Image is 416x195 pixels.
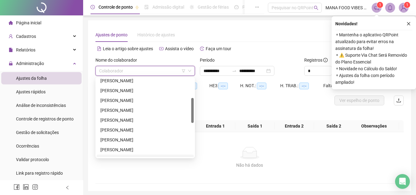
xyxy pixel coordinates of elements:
[16,157,49,162] span: Validar protocolo
[9,34,13,39] span: user-add
[97,115,194,125] div: INGRID SANTOS DE ALMEIDA
[406,3,408,7] span: 1
[91,5,95,9] span: clock-circle
[9,48,13,52] span: file
[95,31,127,38] div: Ajustes de ponto
[137,31,175,38] div: Histórico de ajustes
[374,5,379,10] span: notification
[100,117,190,124] div: [PERSON_NAME]
[100,107,190,114] div: [PERSON_NAME]
[200,57,219,63] label: Período
[235,120,275,132] th: Saída 1
[16,130,59,135] span: Gestão de solicitações
[377,2,383,8] sup: 1
[257,83,266,89] span: --:--
[399,3,408,12] img: 64808
[395,174,410,189] div: Open Intercom Messenger
[190,5,194,9] span: sun
[103,162,396,169] div: Não há dados
[200,47,204,51] span: history
[159,47,164,51] span: youtube
[232,68,237,73] span: to
[335,52,412,65] span: ⚬ ⚠️ Suporte Via Chat Será Removido do Plano Essencial
[198,5,229,10] span: Gestão de férias
[218,83,228,89] span: --:--
[379,3,381,7] span: 1
[100,77,190,84] div: [PERSON_NAME]
[234,5,239,9] span: dashboard
[9,61,13,66] span: lock
[196,120,235,132] th: Entrada 1
[16,76,47,81] span: Ajustes da folha
[99,5,133,10] span: Controle de ponto
[16,116,74,121] span: Controle de registros de ponto
[100,146,190,153] div: [PERSON_NAME]
[255,5,259,9] span: ellipsis
[9,21,13,25] span: home
[23,184,29,190] span: linkedin
[16,171,63,176] span: Link para registro rápido
[299,83,309,89] span: --:--
[144,5,149,9] span: file-done
[16,144,39,148] span: Ocorrências
[97,125,194,135] div: JADSON CONCEIÇÃO LOPES DOS SANTOS
[314,6,318,10] span: search
[232,68,237,73] span: swap-right
[323,83,340,88] span: Faltas: 0
[406,22,411,26] span: close
[97,105,194,115] div: GISELLE EVELYN SILVA DE OLIVEIRA
[349,120,399,132] th: Observações
[404,2,410,8] sup: Atualize o seu contato no menu Meus Dados
[323,58,328,62] span: info-circle
[97,145,194,155] div: JOSELITO JURANDI ARAUJO DA SILVA
[335,31,412,52] span: ⚬ Mantenha o aplicativo QRPoint atualizado para evitar erros na assinatura da folha!
[100,97,190,104] div: [PERSON_NAME]
[97,135,194,145] div: JOAO VICTOR DE SOUZA PIRES
[240,82,280,89] div: H. NOT.:
[95,57,141,63] label: Nome do colaborador
[16,34,36,39] span: Cadastros
[16,103,66,108] span: Análise de inconsistências
[182,69,185,73] span: filter
[97,47,101,51] span: file-text
[103,46,153,51] span: Leia o artigo sobre ajustes
[275,120,314,132] th: Entrada 2
[97,155,194,165] div: KELVIN DA SILVA VITA DE JESUS
[335,65,412,72] span: ⚬ Novidade no Cálculo do Saldo!
[32,184,38,190] span: instagram
[165,46,194,51] span: Assista o vídeo
[325,4,368,11] span: MANA FOOD VIBES RESTAURANTE LTDA
[242,5,266,10] span: Painel do DP
[14,184,20,190] span: facebook
[65,185,70,190] span: left
[135,6,139,9] span: pushpin
[206,46,231,51] span: Faça um tour
[152,5,184,10] span: Admissão digital
[351,123,397,129] span: Observações
[280,82,323,89] div: H. TRAB.:
[188,69,192,73] span: down
[100,127,190,133] div: [PERSON_NAME]
[396,98,401,103] span: upload
[16,47,35,52] span: Relatórios
[100,87,190,94] div: [PERSON_NAME]
[387,5,393,10] span: bell
[335,72,412,86] span: ⚬ Ajustes da folha com período ampliado!
[97,95,194,105] div: GABRIELE DE OLIVEIRA SANTOS
[16,61,44,66] span: Administração
[16,20,41,25] span: Página inicial
[100,136,190,143] div: [PERSON_NAME]
[304,57,328,63] span: Registros
[314,120,353,132] th: Saída 2
[97,76,194,86] div: ELIANE DA SILVA PEDREIRA
[100,156,190,163] div: [PERSON_NAME] VITA DE [DEMOGRAPHIC_DATA]
[97,86,194,95] div: EVELYN KELLY SANTANA
[334,95,384,105] button: Ver espelho de ponto
[335,20,357,27] span: Novidades !
[209,82,240,89] div: HE 3:
[16,89,46,94] span: Ajustes rápidos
